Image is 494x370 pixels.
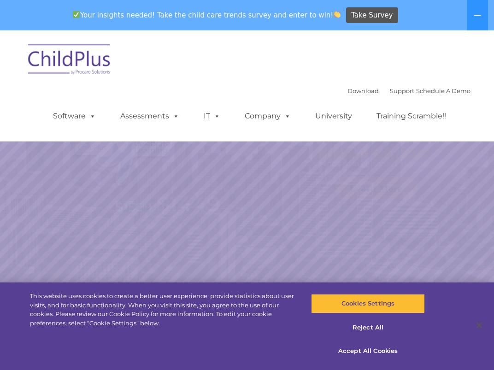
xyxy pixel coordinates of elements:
[30,292,296,328] div: This website uses cookies to create a better user experience, provide statistics about user visit...
[311,294,425,313] button: Cookies Settings
[73,11,80,18] img: ✅
[44,107,105,125] a: Software
[347,87,379,94] a: Download
[347,87,470,94] font: |
[390,87,414,94] a: Support
[235,107,300,125] a: Company
[24,38,116,84] img: ChildPlus by Procare Solutions
[334,11,341,18] img: 👏
[416,87,470,94] a: Schedule A Demo
[306,107,361,125] a: University
[346,7,398,23] a: Take Survey
[367,107,455,125] a: Training Scramble!!
[469,315,489,335] button: Close
[111,107,188,125] a: Assessments
[69,6,345,24] span: Your insights needed! Take the child care trends survey and enter to win!
[351,7,393,23] span: Take Survey
[311,318,425,337] button: Reject All
[311,341,425,361] button: Accept All Cookies
[335,177,417,200] a: Learn More
[194,107,229,125] a: IT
